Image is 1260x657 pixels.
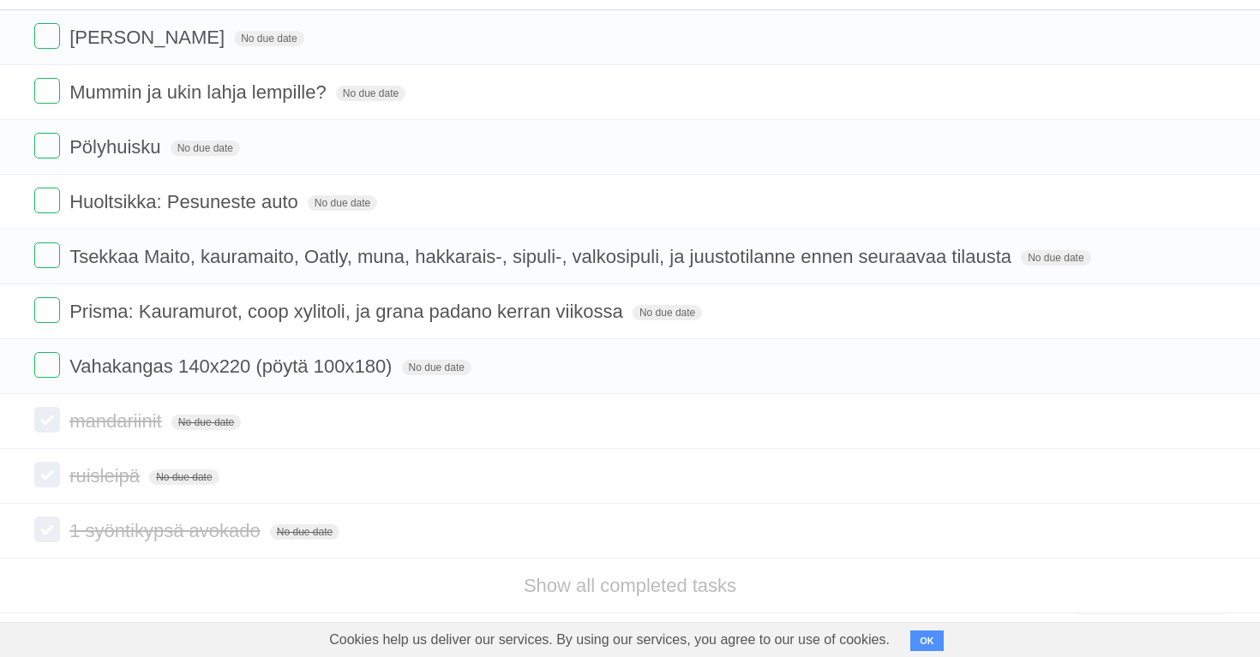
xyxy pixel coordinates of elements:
[524,575,736,596] a: Show all completed tasks
[34,462,60,487] label: Done
[69,136,165,158] span: Pölyhuisku
[34,188,60,213] label: Done
[633,305,702,320] span: No due date
[69,410,166,432] span: mandariinit
[34,407,60,433] label: Done
[69,520,265,541] span: 1 syöntikypsä avokado
[34,23,60,49] label: Done
[171,415,241,430] span: No due date
[34,297,60,323] label: Done
[69,465,144,487] span: ruisleipä
[336,86,405,101] span: No due date
[149,469,219,485] span: No due date
[308,195,377,211] span: No due date
[69,81,331,103] span: Mummin ja ukin lahja lempille?
[69,301,627,322] span: Prisma: Kauramurot, coop xylitoli, ja grana padano kerran viikossa
[402,360,471,375] span: No due date
[69,355,396,377] span: Vahakangas 140x220 (pöytä 100x180)
[910,630,944,651] button: OK
[312,623,907,657] span: Cookies help us deliver our services. By using our services, you agree to our use of cookies.
[34,517,60,542] label: Done
[34,133,60,158] label: Done
[69,27,229,48] span: [PERSON_NAME]
[34,352,60,378] label: Done
[234,31,303,46] span: No due date
[34,242,60,268] label: Done
[69,191,303,212] span: Huoltsikka: Pesuneste auto
[1021,250,1090,266] span: No due date
[69,246,1016,267] span: Tsekkaa Maito, kauramaito, Oatly, muna, hakkarais-, sipuli-, valkosipuli, ja juustotilanne ennen ...
[270,524,339,540] span: No due date
[34,78,60,104] label: Done
[171,140,240,156] span: No due date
